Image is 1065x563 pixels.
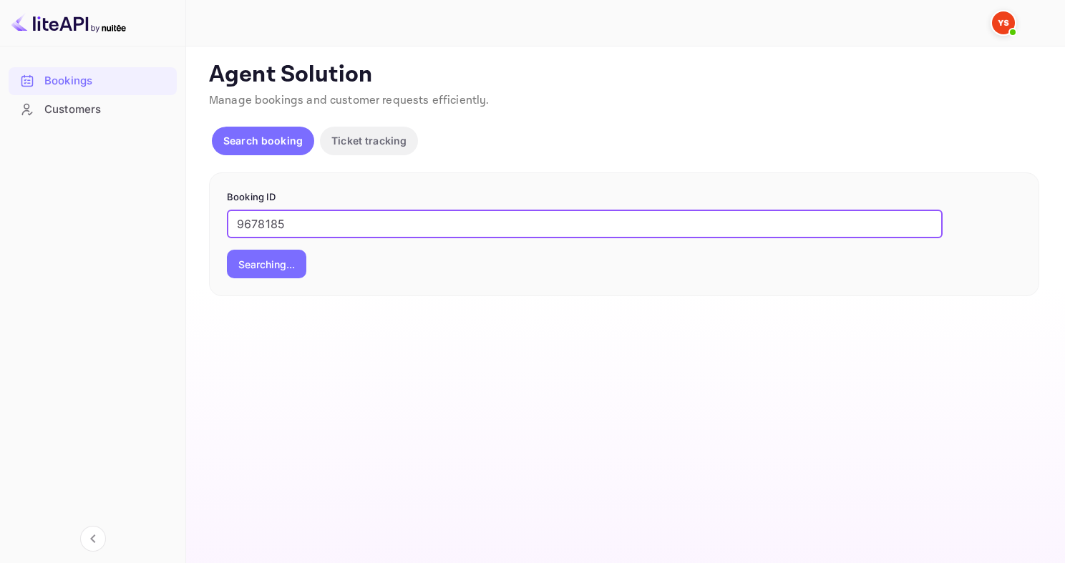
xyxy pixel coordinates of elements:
[227,210,943,238] input: Enter Booking ID (e.g., 63782194)
[9,67,177,95] div: Bookings
[209,93,490,108] span: Manage bookings and customer requests efficiently.
[80,526,106,552] button: Collapse navigation
[9,96,177,124] div: Customers
[44,102,170,118] div: Customers
[227,190,1021,205] p: Booking ID
[9,96,177,122] a: Customers
[44,73,170,89] div: Bookings
[223,133,303,148] p: Search booking
[227,250,306,278] button: Searching...
[209,61,1039,89] p: Agent Solution
[9,67,177,94] a: Bookings
[992,11,1015,34] img: Yandex Support
[331,133,407,148] p: Ticket tracking
[11,11,126,34] img: LiteAPI logo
